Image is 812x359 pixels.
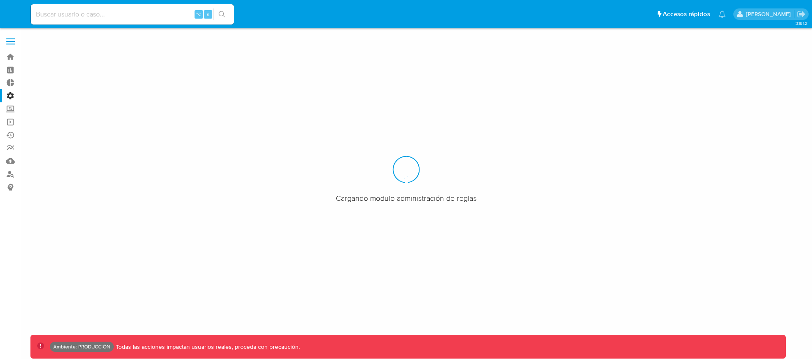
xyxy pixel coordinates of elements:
p: francisco.valenzuela@mercadolibre.com [746,10,794,18]
span: s [207,10,209,18]
input: Buscar usuario o caso... [31,9,234,20]
p: Todas las acciones impactan usuarios reales, proceda con precaución. [114,343,300,351]
a: Notificaciones [719,11,726,18]
p: Ambiente: PRODUCCIÓN [53,345,110,348]
span: Cargando modulo administración de reglas [336,193,477,203]
span: Accesos rápidos [663,10,710,19]
span: ⌥ [195,10,202,18]
a: Salir [797,10,806,19]
button: search-icon [213,8,230,20]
